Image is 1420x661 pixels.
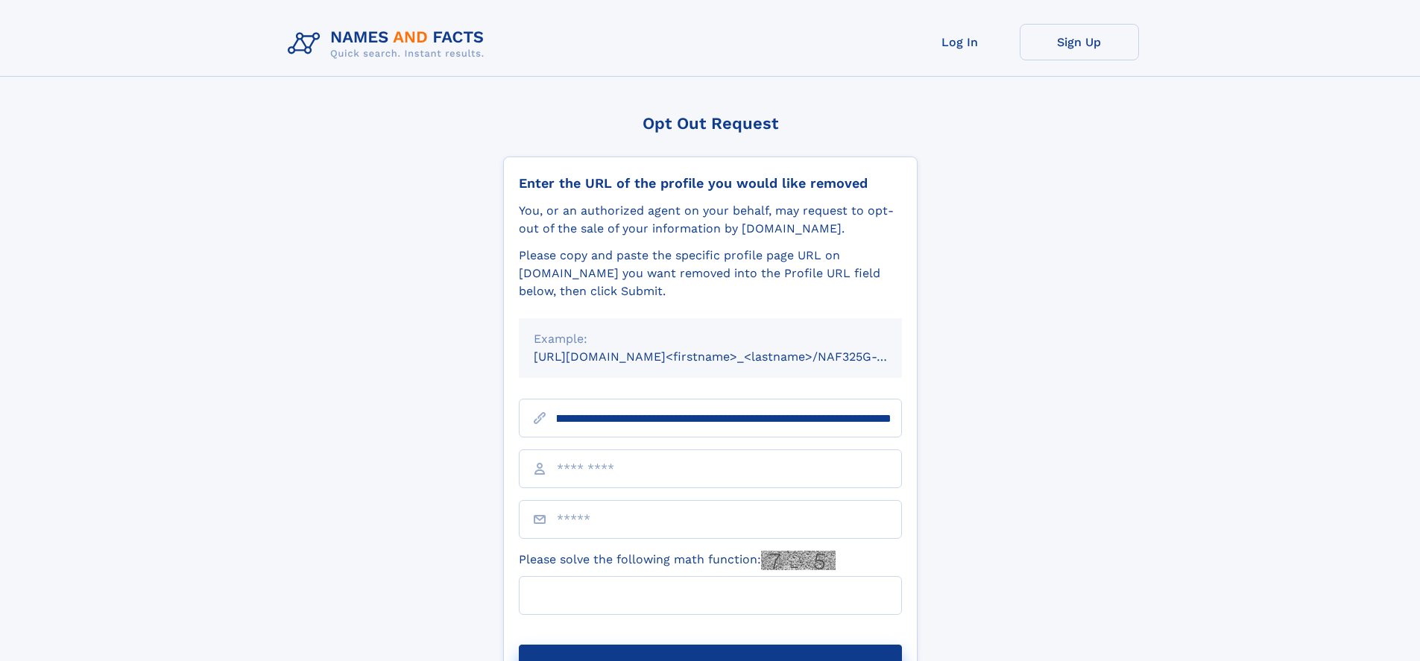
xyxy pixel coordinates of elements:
[519,202,902,238] div: You, or an authorized agent on your behalf, may request to opt-out of the sale of your informatio...
[519,247,902,300] div: Please copy and paste the specific profile page URL on [DOMAIN_NAME] you want removed into the Pr...
[282,24,496,64] img: Logo Names and Facts
[503,114,918,133] div: Opt Out Request
[519,551,836,570] label: Please solve the following math function:
[519,175,902,192] div: Enter the URL of the profile you would like removed
[534,350,930,364] small: [URL][DOMAIN_NAME]<firstname>_<lastname>/NAF325G-xxxxxxxx
[534,330,887,348] div: Example:
[900,24,1020,60] a: Log In
[1020,24,1139,60] a: Sign Up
